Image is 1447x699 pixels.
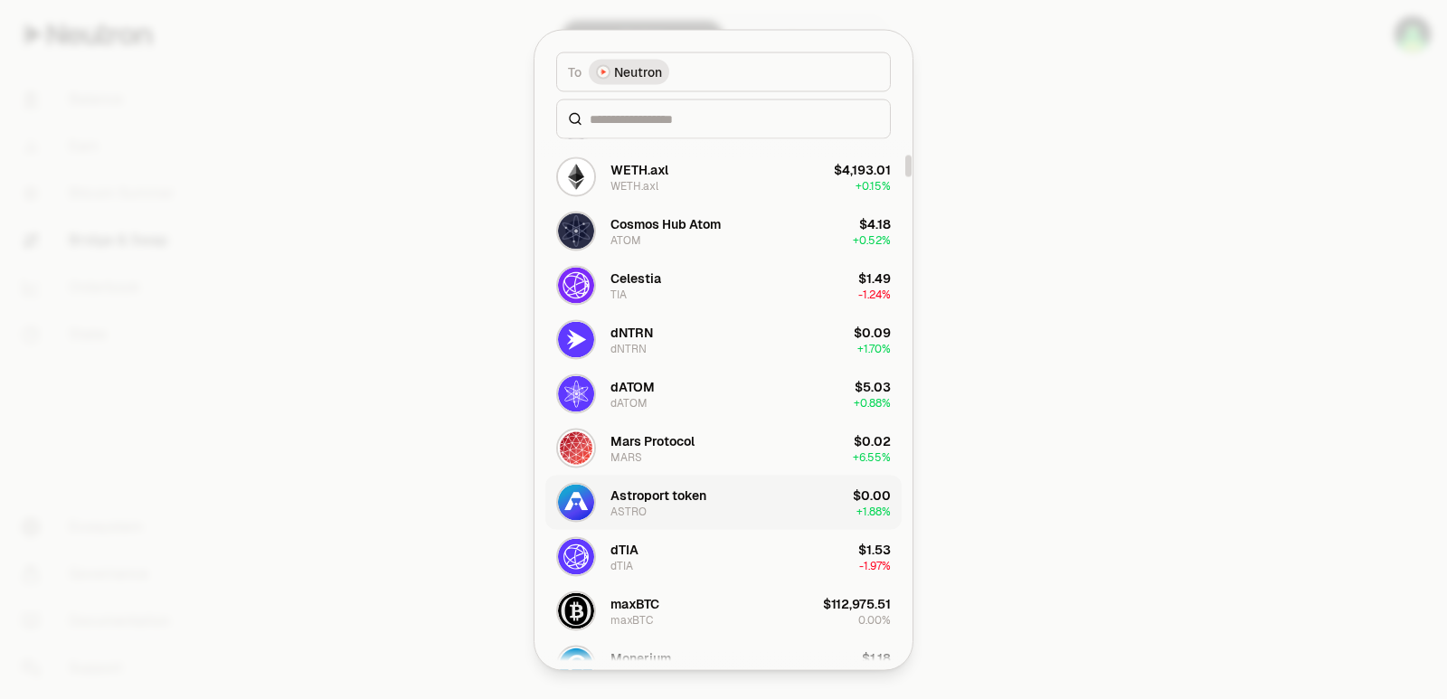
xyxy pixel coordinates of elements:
[610,612,653,627] div: maxBTC
[558,321,594,357] img: dNTRN Logo
[854,431,891,449] div: $0.02
[610,341,647,355] div: dNTRN
[598,66,609,77] img: Neutron Logo
[545,149,902,203] button: WETH.axl LogoWETH.axlWETH.axl$4,193.01+0.15%
[614,62,662,80] span: Neutron
[558,592,594,628] img: maxBTC Logo
[545,583,902,638] button: maxBTC LogomaxBTCmaxBTC$112,975.510.00%
[610,395,648,410] div: dATOM
[558,647,594,683] img: EURe Logo
[545,638,902,692] button: EURe LogoMoneriumEURe$1.18+0.70%
[610,449,642,464] div: MARS
[558,484,594,520] img: ASTRO Logo
[610,648,671,666] div: Monerium
[610,178,658,193] div: WETH.axl
[856,504,891,518] span: + 1.88%
[610,558,633,572] div: dTIA
[610,666,638,681] div: EURe
[610,594,659,612] div: maxBTC
[610,160,668,178] div: WETH.axl
[859,214,891,232] div: $4.18
[610,377,655,395] div: dATOM
[545,258,902,312] button: TIA LogoCelestiaTIA$1.49-1.24%
[558,538,594,574] img: dTIA Logo
[610,323,653,341] div: dNTRN
[558,213,594,249] img: ATOM Logo
[853,486,891,504] div: $0.00
[855,377,891,395] div: $5.03
[858,269,891,287] div: $1.49
[545,529,902,583] button: dTIA LogodTIAdTIA$1.53-1.97%
[859,558,891,572] span: -1.97%
[854,395,891,410] span: + 0.88%
[556,52,891,91] button: ToNeutron LogoNeutron
[545,420,902,475] button: MARS LogoMars ProtocolMARS$0.02+6.55%
[856,178,891,193] span: + 0.15%
[558,430,594,466] img: MARS Logo
[858,540,891,558] div: $1.53
[610,486,706,504] div: Astroport token
[610,214,721,232] div: Cosmos Hub Atom
[823,594,891,612] div: $112,975.51
[853,449,891,464] span: + 6.55%
[858,612,891,627] span: 0.00%
[858,287,891,301] span: -1.24%
[610,269,661,287] div: Celestia
[862,648,891,666] div: $1.18
[558,267,594,303] img: TIA Logo
[610,504,647,518] div: ASTRO
[558,158,594,194] img: WETH.axl Logo
[545,203,902,258] button: ATOM LogoCosmos Hub AtomATOM$4.18+0.52%
[558,375,594,411] img: dATOM Logo
[568,62,582,80] span: To
[853,232,891,247] span: + 0.52%
[545,366,902,420] button: dATOM LogodATOMdATOM$5.03+0.88%
[857,341,891,355] span: + 1.70%
[610,431,695,449] div: Mars Protocol
[545,312,902,366] button: dNTRN LogodNTRNdNTRN$0.09+1.70%
[610,232,641,247] div: ATOM
[855,666,891,681] span: + 0.70%
[834,160,891,178] div: $4,193.01
[854,323,891,341] div: $0.09
[610,540,638,558] div: dTIA
[545,475,902,529] button: ASTRO LogoAstroport tokenASTRO$0.00+1.88%
[610,287,627,301] div: TIA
